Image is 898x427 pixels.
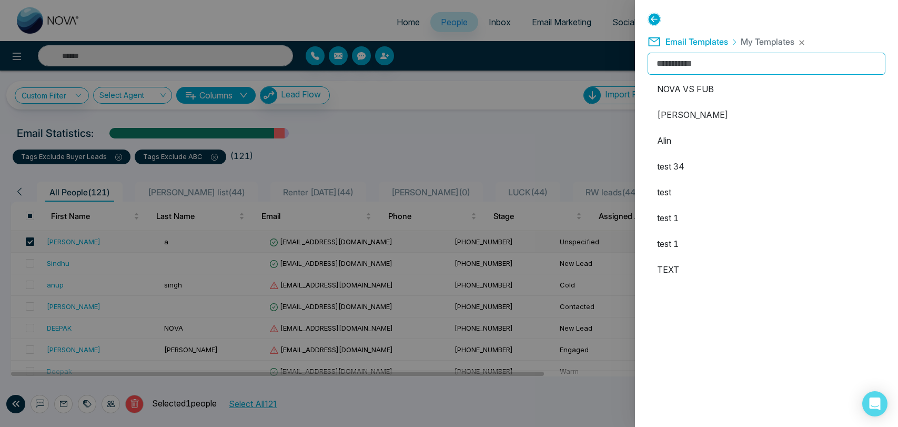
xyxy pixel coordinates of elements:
[648,155,885,178] li: test 34
[648,77,885,101] li: NOVA VS FUB
[648,284,885,307] li: Aquanova Condos-copy-copy
[648,258,885,281] li: TEXT
[648,206,885,230] li: test 1
[648,103,885,126] li: [PERSON_NAME]
[665,36,728,47] span: Email Templates
[648,181,885,204] li: test
[648,129,885,152] li: Alin
[648,232,885,255] li: test 1
[741,36,794,47] span: My Templates
[862,391,887,416] div: Open Intercom Messenger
